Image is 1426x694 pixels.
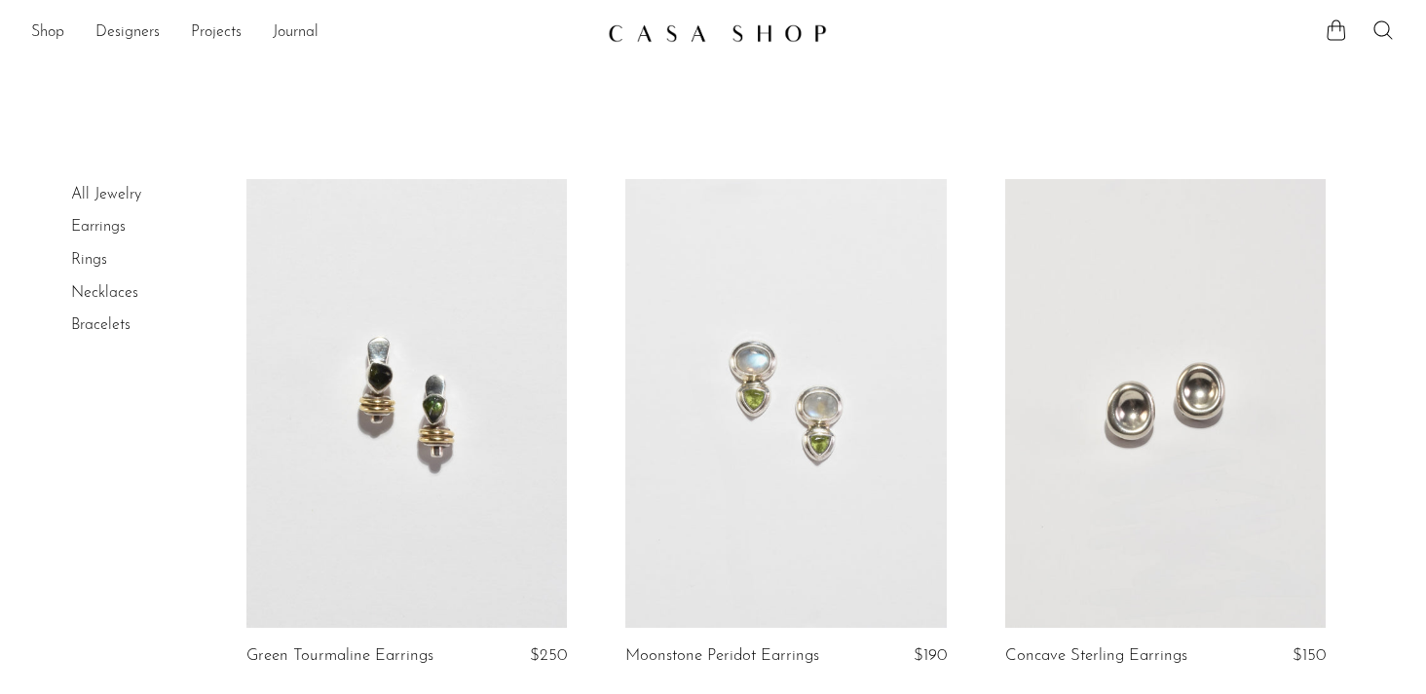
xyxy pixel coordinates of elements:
[71,285,138,301] a: Necklaces
[1293,647,1326,664] span: $150
[71,317,131,333] a: Bracelets
[625,647,819,665] a: Moonstone Peridot Earrings
[530,647,567,664] span: $250
[71,252,107,268] a: Rings
[31,20,64,46] a: Shop
[95,20,160,46] a: Designers
[1005,647,1187,665] a: Concave Sterling Earrings
[246,647,433,665] a: Green Tourmaline Earrings
[71,219,126,235] a: Earrings
[31,17,592,50] ul: NEW HEADER MENU
[71,187,141,202] a: All Jewelry
[31,17,592,50] nav: Desktop navigation
[273,20,319,46] a: Journal
[191,20,242,46] a: Projects
[914,647,947,664] span: $190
